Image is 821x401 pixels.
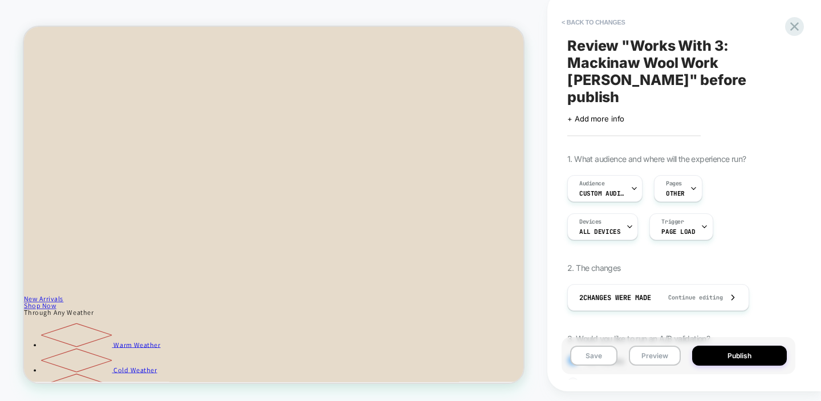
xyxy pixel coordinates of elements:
button: Preview [629,346,681,366]
span: ALL DEVICES [579,228,620,236]
span: Review " Works With 3: Mackinaw Wool Work [PERSON_NAME] " before publish [567,37,790,106]
span: Page Load [661,228,695,236]
span: Trigger [661,218,684,226]
span: Devices [579,218,601,226]
span: 2 Changes were made [579,293,651,302]
button: < Back to changes [556,13,631,31]
span: 3. Would you like to run an A/B validation? [567,334,710,343]
span: 2. The changes [567,263,621,273]
span: OTHER [666,189,685,197]
span: Pages [666,180,682,188]
button: Publish [692,346,787,366]
span: Continue editing [657,294,723,301]
button: Save [570,346,617,366]
span: 1. What audience and where will the experience run? [567,154,746,164]
span: Audience [579,180,605,188]
span: + Add more info [567,114,624,123]
span: Custom Audience [579,189,625,197]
